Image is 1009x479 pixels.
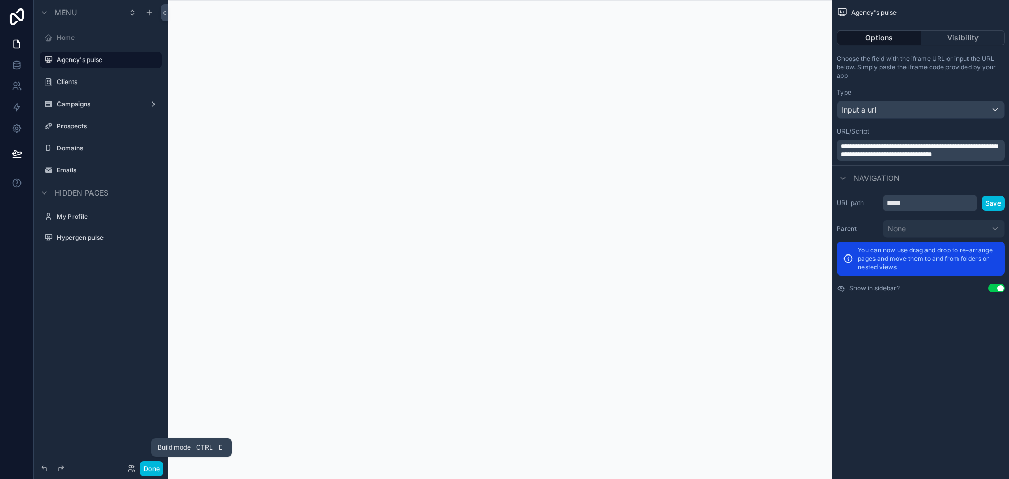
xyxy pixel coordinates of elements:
span: Build mode [158,443,191,452]
label: Campaigns [57,100,141,108]
label: Domains [57,144,156,152]
label: Home [57,34,156,42]
button: Done [140,461,163,476]
span: E [216,443,224,452]
button: Options [837,30,921,45]
span: Ctrl [195,442,214,453]
button: Visibility [921,30,1005,45]
label: My Profile [57,212,156,221]
label: Clients [57,78,156,86]
label: Agency's pulse [57,56,156,64]
p: You can now use drag and drop to re-arrange pages and move them to and from folders or nested views [858,246,998,271]
div: scrollable content [837,140,1005,161]
button: Save [982,196,1005,211]
span: None [888,223,906,234]
span: Agency's pulse [851,8,897,17]
label: Parent [837,225,879,233]
label: Show in sidebar? [849,284,900,292]
label: URL/Script [837,127,869,136]
label: URL path [837,199,879,207]
label: Prospects [57,122,156,130]
button: Input a url [837,101,1005,119]
label: Type [837,88,851,97]
span: Hidden pages [55,188,108,198]
p: Choose the field with the iframe URL or input the URL below. Simply paste the iframe code provide... [837,55,1005,80]
button: None [883,220,1005,238]
span: Navigation [853,173,900,184]
label: Emails [57,166,156,175]
span: Menu [55,7,77,18]
span: Input a url [841,105,876,115]
label: Hypergen pulse [57,233,156,242]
